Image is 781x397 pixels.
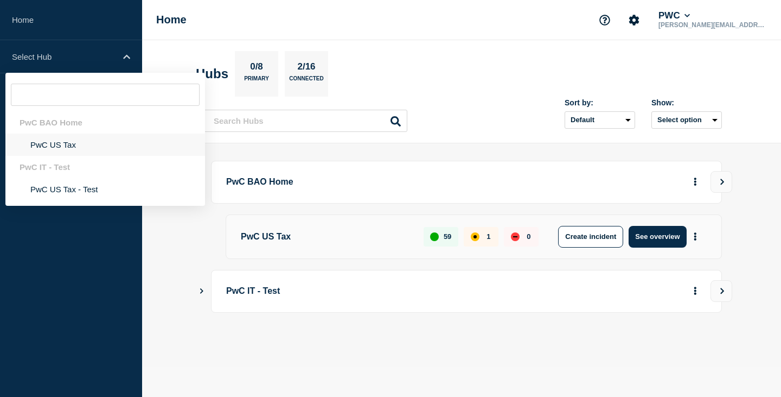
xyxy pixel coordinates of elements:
button: Show Connected Hubs [199,287,204,295]
p: PwC BAO Home [226,172,526,192]
input: Search Hubs [201,110,407,132]
p: 1 [486,232,490,241]
button: View [710,171,732,193]
button: View [710,280,732,302]
button: Account settings [623,9,645,31]
p: [PERSON_NAME][EMAIL_ADDRESS][PERSON_NAME][DOMAIN_NAME] [656,21,769,29]
h1: Home [156,14,187,26]
p: Primary [244,75,269,87]
div: up [430,232,439,241]
p: 2/16 [293,61,319,75]
button: See overview [629,226,686,248]
button: Create incident [558,226,623,248]
div: Show: [651,98,722,107]
p: Select Hub [12,52,116,61]
select: Sort by [565,111,635,129]
li: PwC US Tax [5,134,205,156]
p: PwC US Tax [241,226,411,248]
p: Connected [289,75,323,87]
button: More actions [688,281,702,301]
button: Select option [651,111,722,129]
p: 0 [527,232,530,241]
h2: Hubs [196,66,228,81]
div: down [511,232,520,241]
p: 0/8 [246,61,267,75]
button: More actions [688,226,702,247]
p: PwC IT - Test [226,281,526,301]
button: More actions [688,172,702,192]
button: PWC [656,10,692,21]
p: 59 [444,232,451,241]
div: affected [471,232,479,241]
div: PwC IT - Test [5,156,205,178]
div: Sort by: [565,98,635,107]
div: PwC BAO Home [5,111,205,134]
button: Support [593,9,616,31]
li: PwC US Tax - Test [5,178,205,200]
